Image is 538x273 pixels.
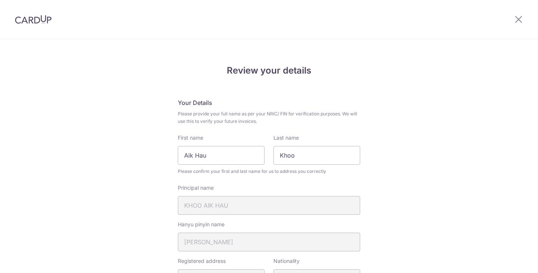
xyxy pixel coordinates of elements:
[15,15,52,24] img: CardUp
[178,64,360,77] h4: Review your details
[273,134,299,142] label: Last name
[178,146,265,165] input: First Name
[178,98,360,107] h5: Your Details
[178,257,226,265] label: Registered address
[178,221,225,228] label: Hanyu pinyin name
[178,110,360,125] span: Please provide your full name as per your NRIC/ FIN for verification purposes. We will use this t...
[273,146,360,165] input: Last name
[178,184,214,192] label: Principal name
[273,257,300,265] label: Nationality
[178,168,360,175] span: Please confirm your first and last name for us to address you correctly
[178,134,203,142] label: First name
